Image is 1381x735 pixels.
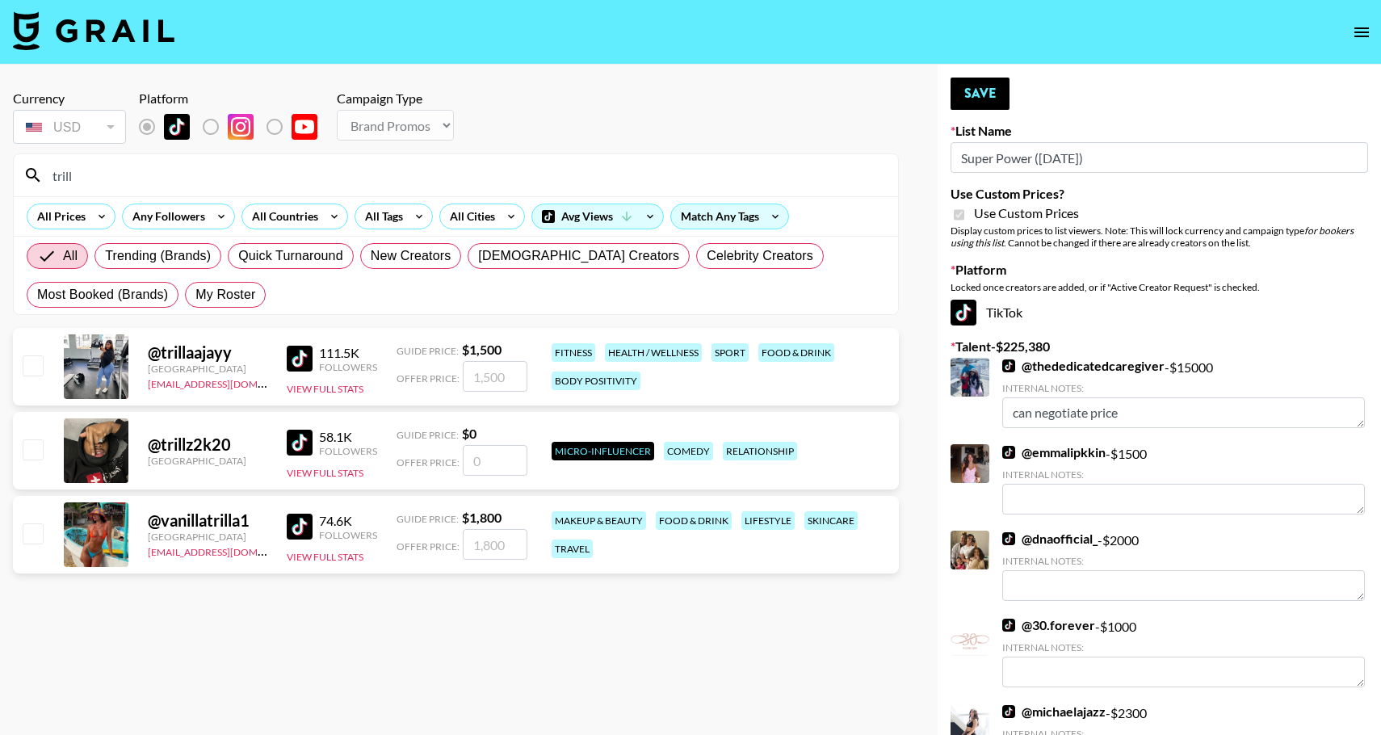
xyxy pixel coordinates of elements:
div: @ vanillatrilla1 [148,510,267,531]
span: Quick Turnaround [238,246,343,266]
button: View Full Stats [287,383,363,395]
label: Use Custom Prices? [951,186,1368,202]
div: health / wellness [605,343,702,362]
em: for bookers using this list [951,225,1354,249]
div: [GEOGRAPHIC_DATA] [148,531,267,543]
span: Offer Price: [397,456,460,468]
div: @ trillz2k20 [148,435,267,455]
div: - $ 1000 [1002,617,1365,687]
span: Use Custom Prices [974,205,1079,221]
a: @thededicatedcaregiver [1002,358,1165,374]
span: All [63,246,78,266]
label: Platform [951,262,1368,278]
a: @michaelajazz [1002,703,1106,720]
button: View Full Stats [287,467,363,479]
img: TikTok [1002,705,1015,718]
div: travel [552,540,593,558]
span: Guide Price: [397,429,459,441]
div: body positivity [552,372,640,390]
img: TikTok [1002,532,1015,545]
a: @emmalipkkin [1002,444,1106,460]
div: @ trillaajayy [148,342,267,363]
div: fitness [552,343,595,362]
img: YouTube [292,114,317,140]
input: Search by User Name [43,162,888,188]
div: Display custom prices to list viewers. Note: This will lock currency and campaign type . Cannot b... [951,225,1368,249]
div: Micro-Influencer [552,442,654,460]
img: TikTok [1002,619,1015,632]
div: Currency is locked to USD [13,107,126,147]
a: @30.forever [1002,617,1095,633]
div: food & drink [758,343,834,362]
div: [GEOGRAPHIC_DATA] [148,455,267,467]
div: 111.5K [319,345,377,361]
div: 74.6K [319,513,377,529]
div: Campaign Type [337,90,454,107]
span: Guide Price: [397,345,459,357]
div: Internal Notes: [1002,641,1365,653]
span: Trending (Brands) [105,246,211,266]
div: - $ 1500 [1002,444,1365,514]
div: Followers [319,529,377,541]
div: Currency [13,90,126,107]
div: All Prices [27,204,89,229]
div: Locked once creators are added, or if "Active Creator Request" is checked. [951,281,1368,293]
div: Platform [139,90,330,107]
input: 0 [463,445,527,476]
span: Guide Price: [397,513,459,525]
button: open drawer [1345,16,1378,48]
a: [EMAIL_ADDRESS][DOMAIN_NAME] [148,375,310,390]
div: - $ 2000 [1002,531,1365,601]
a: [EMAIL_ADDRESS][DOMAIN_NAME] [148,543,310,558]
div: Internal Notes: [1002,382,1365,394]
div: Followers [319,445,377,457]
span: Celebrity Creators [707,246,813,266]
div: All Cities [440,204,498,229]
img: TikTok [164,114,190,140]
div: Avg Views [532,204,663,229]
div: lifestyle [741,511,795,530]
div: makeup & beauty [552,511,646,530]
textarea: can negotiate price [1002,397,1365,428]
img: TikTok [287,514,313,540]
div: - $ 15000 [1002,358,1365,428]
input: 1,800 [463,529,527,560]
div: Internal Notes: [1002,468,1365,481]
img: TikTok [1002,359,1015,372]
span: New Creators [371,246,451,266]
span: Offer Price: [397,372,460,384]
span: [DEMOGRAPHIC_DATA] Creators [478,246,679,266]
img: Instagram [228,114,254,140]
strong: $ 1,800 [462,510,502,525]
span: Most Booked (Brands) [37,285,168,304]
div: Any Followers [123,204,208,229]
div: comedy [664,442,713,460]
span: My Roster [195,285,255,304]
div: sport [711,343,749,362]
img: Grail Talent [13,11,174,50]
a: @dnaofficial_ [1002,531,1098,547]
div: USD [16,113,123,141]
label: Talent - $ 225,380 [951,338,1368,355]
div: List locked to TikTok. [139,110,330,144]
button: View Full Stats [287,551,363,563]
div: All Tags [355,204,406,229]
div: All Countries [242,204,321,229]
img: TikTok [1002,446,1015,459]
div: Followers [319,361,377,373]
div: relationship [723,442,797,460]
button: Save [951,78,1010,110]
div: food & drink [656,511,732,530]
div: skincare [804,511,858,530]
label: List Name [951,123,1368,139]
input: 1,500 [463,361,527,392]
img: TikTok [951,300,976,325]
strong: $ 1,500 [462,342,502,357]
img: TikTok [287,346,313,372]
span: Offer Price: [397,540,460,552]
strong: $ 0 [462,426,476,441]
div: 58.1K [319,429,377,445]
img: TikTok [287,430,313,456]
div: Match Any Tags [671,204,788,229]
div: TikTok [951,300,1368,325]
